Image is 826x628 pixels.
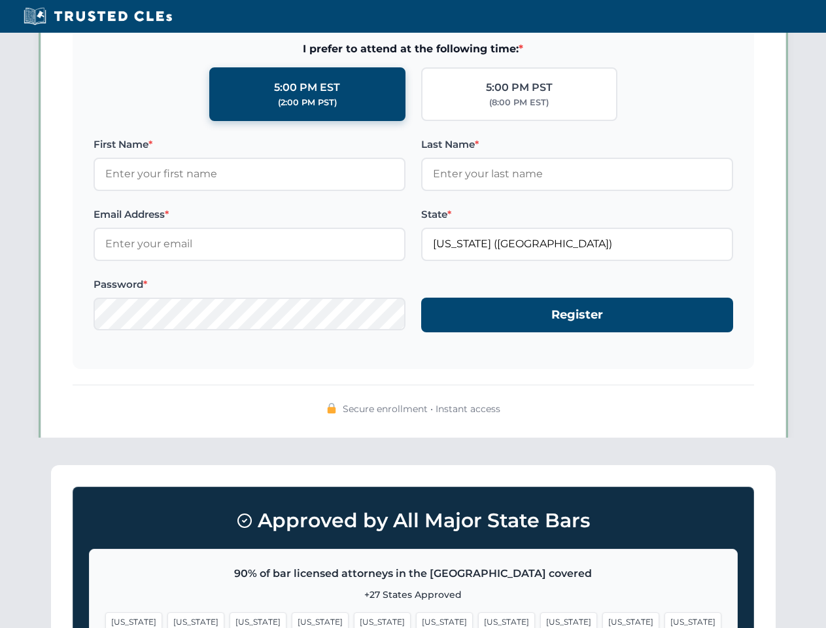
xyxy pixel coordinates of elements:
[94,277,405,292] label: Password
[486,79,553,96] div: 5:00 PM PST
[421,158,733,190] input: Enter your last name
[489,96,549,109] div: (8:00 PM EST)
[421,228,733,260] input: Florida (FL)
[274,79,340,96] div: 5:00 PM EST
[421,207,733,222] label: State
[421,137,733,152] label: Last Name
[421,298,733,332] button: Register
[278,96,337,109] div: (2:00 PM PST)
[94,228,405,260] input: Enter your email
[94,207,405,222] label: Email Address
[105,587,721,602] p: +27 States Approved
[20,7,176,26] img: Trusted CLEs
[89,503,738,538] h3: Approved by All Major State Bars
[105,565,721,582] p: 90% of bar licensed attorneys in the [GEOGRAPHIC_DATA] covered
[343,402,500,416] span: Secure enrollment • Instant access
[94,137,405,152] label: First Name
[94,158,405,190] input: Enter your first name
[94,41,733,58] span: I prefer to attend at the following time:
[326,403,337,413] img: 🔒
